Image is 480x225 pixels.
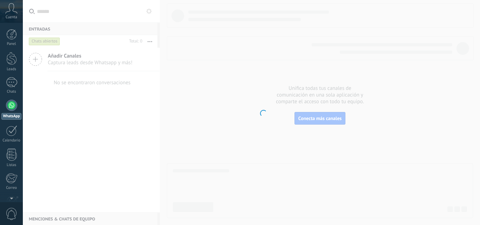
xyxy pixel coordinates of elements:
div: Calendario [1,138,22,143]
div: Chats [1,90,22,94]
div: Listas [1,163,22,167]
div: Leads [1,67,22,72]
div: Panel [1,42,22,46]
div: Correo [1,186,22,190]
span: Cuenta [6,15,17,20]
div: WhatsApp [1,113,21,120]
